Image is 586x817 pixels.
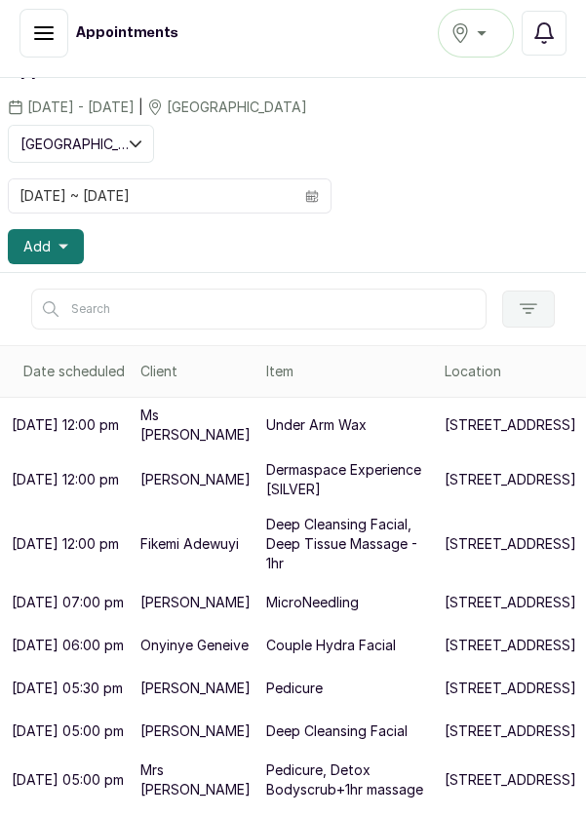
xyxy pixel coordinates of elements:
[140,679,251,698] p: [PERSON_NAME]
[27,97,135,117] span: [DATE] - [DATE]
[12,636,124,655] p: [DATE] 06:00 pm
[12,534,119,554] p: [DATE] 12:00 pm
[140,406,251,445] p: Ms [PERSON_NAME]
[445,534,576,554] p: [STREET_ADDRESS]
[8,125,154,163] button: [GEOGRAPHIC_DATA]
[445,721,576,741] p: [STREET_ADDRESS]
[266,760,429,799] p: Pedicure, Detox Bodyscrub+1hr massage
[266,460,429,499] p: Dermaspace Experience [SILVER]
[8,229,84,264] button: Add
[445,415,576,435] p: [STREET_ADDRESS]
[20,134,130,154] span: [GEOGRAPHIC_DATA]
[305,189,319,203] svg: calendar
[140,534,239,554] p: Fikemi Adewuyi
[76,23,178,43] h1: Appointments
[445,679,576,698] p: [STREET_ADDRESS]
[23,237,51,256] span: Add
[445,362,576,381] div: Location
[140,721,251,741] p: [PERSON_NAME]
[12,679,123,698] p: [DATE] 05:30 pm
[12,721,124,741] p: [DATE] 05:00 pm
[23,362,125,381] div: Date scheduled
[266,362,429,381] div: Item
[266,415,367,435] p: Under Arm Wax
[12,770,124,790] p: [DATE] 05:00 pm
[266,679,323,698] p: Pedicure
[9,179,293,213] input: Select date
[140,470,251,489] p: [PERSON_NAME]
[138,97,143,117] span: |
[266,636,396,655] p: Couple Hydra Facial
[266,721,408,741] p: Deep Cleansing Facial
[445,636,576,655] p: [STREET_ADDRESS]
[445,593,576,612] p: [STREET_ADDRESS]
[12,470,119,489] p: [DATE] 12:00 pm
[140,362,251,381] div: Client
[140,636,249,655] p: Onyinye Geneive
[31,289,487,330] input: Search
[445,470,576,489] p: [STREET_ADDRESS]
[12,593,124,612] p: [DATE] 07:00 pm
[12,415,119,435] p: [DATE] 12:00 pm
[266,515,429,573] p: Deep Cleansing Facial, Deep Tissue Massage - 1hr
[445,770,576,790] p: [STREET_ADDRESS]
[266,593,359,612] p: MicroNeedling
[140,593,251,612] p: [PERSON_NAME]
[167,97,307,117] span: [GEOGRAPHIC_DATA]
[140,760,251,799] p: Mrs [PERSON_NAME]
